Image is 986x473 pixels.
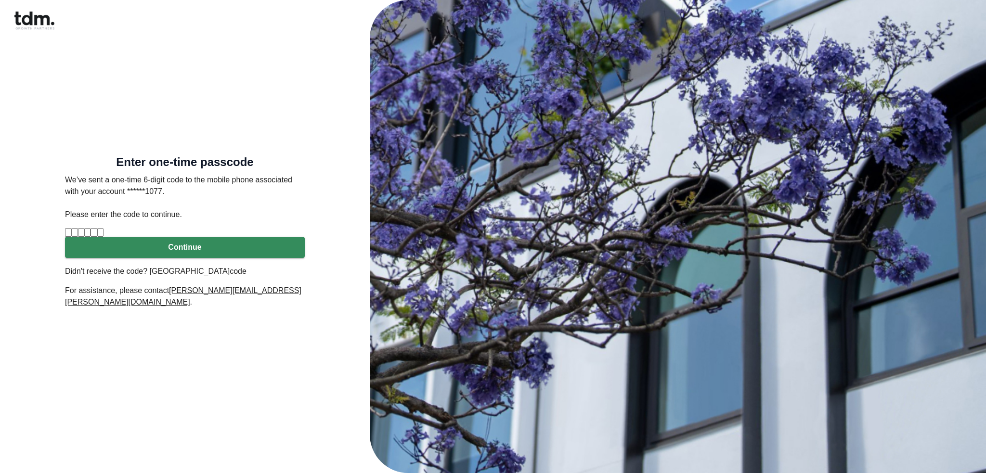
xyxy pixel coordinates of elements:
p: We’ve sent a one-time 6-digit code to the mobile phone associated with your account ******1077. P... [65,174,305,220]
a: code [230,267,246,275]
button: Continue [65,237,305,258]
input: Digit 4 [84,228,91,237]
u: [PERSON_NAME][EMAIL_ADDRESS][PERSON_NAME][DOMAIN_NAME] [65,286,301,306]
p: For assistance, please contact . [65,285,305,308]
p: Didn't receive the code? [GEOGRAPHIC_DATA] [65,266,305,277]
input: Please enter verification code. Digit 1 [65,228,71,237]
h5: Enter one-time passcode [65,157,305,167]
input: Digit 3 [78,228,84,237]
input: Digit 5 [91,228,97,237]
input: Digit 2 [71,228,78,237]
input: Digit 6 [97,228,104,237]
